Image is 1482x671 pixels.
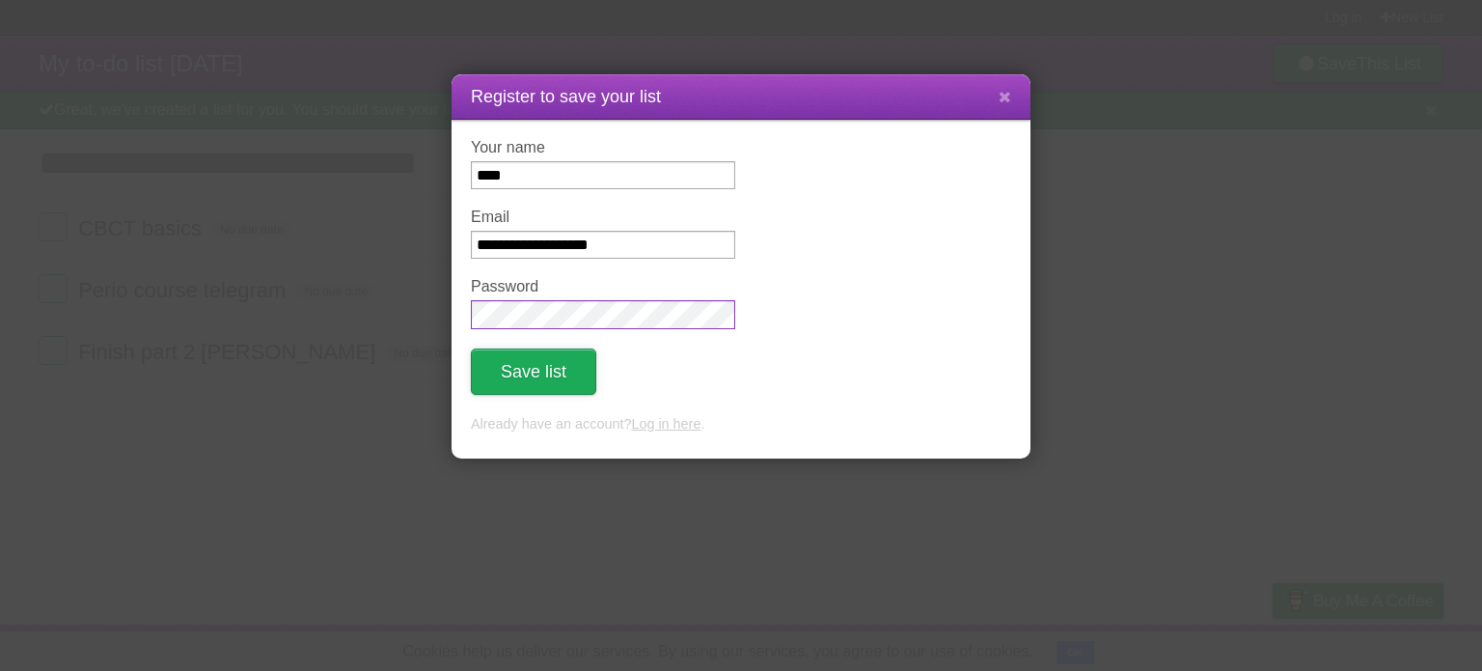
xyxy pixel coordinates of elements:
h1: Register to save your list [471,84,1011,110]
p: Already have an account? . [471,414,1011,435]
label: Your name [471,139,735,156]
label: Password [471,278,735,295]
button: Save list [471,349,596,395]
label: Email [471,209,735,226]
a: Log in here [631,416,700,432]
